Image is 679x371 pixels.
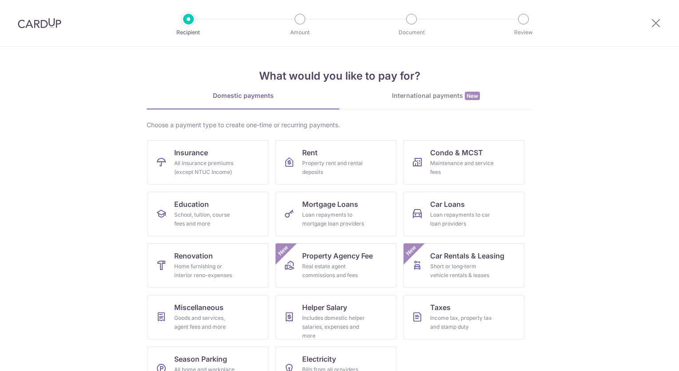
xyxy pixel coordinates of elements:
[491,28,556,37] p: Review
[174,262,238,280] div: Home furnishing or interior reno-expenses
[267,28,333,37] p: Amount
[403,140,524,185] a: Condo & MCSTMaintenance and service fees
[430,199,465,210] span: Car Loans
[430,302,451,313] span: Taxes
[430,147,483,158] span: Condo & MCST
[302,250,373,261] span: Property Agency Fee
[302,262,366,280] div: Real estate agent commissions and fees
[302,314,366,340] div: Includes domestic helper salaries, expenses and more
[302,302,347,313] span: Helper Salary
[156,28,221,37] p: Recipient
[302,199,358,210] span: Mortgage Loans
[174,250,213,261] span: Renovation
[403,295,524,339] a: TaxesIncome tax, property tax and stamp duty
[174,159,238,177] div: All insurance premiums (except NTUC Income)
[430,314,494,331] div: Income tax, property tax and stamp duty
[430,262,494,280] div: Short or long‑term vehicle rentals & leases
[147,121,532,129] div: Choose a payment type to create one-time or recurring payments.
[430,250,504,261] span: Car Rentals & Leasing
[403,243,524,288] a: Car Rentals & LeasingShort or long‑term vehicle rentals & leasesNew
[302,354,336,364] span: Electricity
[302,147,318,158] span: Rent
[379,28,444,37] p: Document
[174,199,209,210] span: Education
[148,192,268,236] a: EducationSchool, tuition, course fees and more
[147,91,339,100] div: Domestic payments
[276,243,291,258] span: New
[430,159,494,177] div: Maintenance and service fees
[276,243,396,288] a: Property Agency FeeReal estate agent commissions and feesNew
[147,68,532,84] h4: What would you like to pay for?
[430,210,494,228] div: Loan repayments to car loan providers
[18,18,61,28] img: CardUp
[174,302,224,313] span: Miscellaneous
[174,314,238,331] div: Goods and services, agent fees and more
[404,243,419,258] span: New
[339,91,532,101] div: International payments
[148,295,268,339] a: MiscellaneousGoods and services, agent fees and more
[174,354,227,364] span: Season Parking
[276,140,396,185] a: RentProperty rent and rental deposits
[276,295,396,339] a: Helper SalaryIncludes domestic helper salaries, expenses and more
[174,147,208,158] span: Insurance
[174,210,238,228] div: School, tuition, course fees and more
[302,210,366,228] div: Loan repayments to mortgage loan providers
[148,140,268,185] a: InsuranceAll insurance premiums (except NTUC Income)
[465,92,480,100] span: New
[276,192,396,236] a: Mortgage LoansLoan repayments to mortgage loan providers
[403,192,524,236] a: Car LoansLoan repayments to car loan providers
[148,243,268,288] a: RenovationHome furnishing or interior reno-expenses
[302,159,366,177] div: Property rent and rental deposits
